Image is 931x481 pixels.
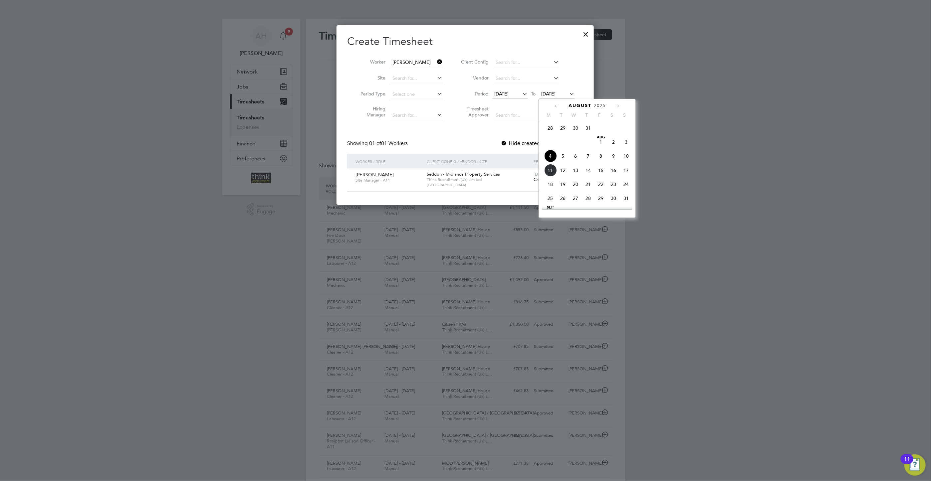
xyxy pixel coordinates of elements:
span: 8 [594,150,607,162]
span: [PERSON_NAME] [355,172,394,178]
span: 4 [544,150,557,162]
span: Seddon - Midlands Property Services [427,171,500,177]
span: 6 [607,206,620,219]
span: 6 [569,150,582,162]
span: 22 [594,178,607,191]
input: Search for... [390,111,442,120]
input: Search for... [390,74,442,83]
span: W [568,112,580,118]
span: 12 [557,164,569,177]
label: Period [459,91,489,97]
span: 28 [544,122,557,134]
label: Hide created timesheets [501,140,569,147]
span: 2 [607,136,620,148]
span: 7 [620,206,632,219]
span: 24 [620,178,632,191]
span: Sep [544,206,557,209]
span: August [569,103,591,108]
span: 01 Workers [369,140,408,147]
span: M [542,112,555,118]
span: T [580,112,593,118]
span: 01 of [369,140,381,147]
span: 3 [569,206,582,219]
span: 27 [569,192,582,205]
span: 5 [594,206,607,219]
span: [GEOGRAPHIC_DATA] [427,182,530,188]
span: Think Recruitment (Uk) Limited [427,177,530,182]
span: 2025 [594,103,606,108]
span: T [555,112,568,118]
span: 1 [594,136,607,148]
span: 10 [620,150,632,162]
span: 16 [607,164,620,177]
span: 5 [557,150,569,162]
input: Search for... [494,111,559,120]
span: 19 [557,178,569,191]
span: 17 [620,164,632,177]
span: 26 [557,192,569,205]
span: 20 [569,178,582,191]
button: Open Resource Center, 11 new notifications [904,454,926,476]
span: 14 [582,164,594,177]
span: 28 [582,192,594,205]
span: 31 [620,192,632,205]
span: 15 [594,164,607,177]
input: Search for... [494,74,559,83]
span: 7 [582,150,594,162]
label: Timesheet Approver [459,106,489,118]
span: [DATE] [542,91,556,97]
span: To [529,89,538,98]
span: F [593,112,605,118]
label: Hiring Manager [355,106,385,118]
span: S [618,112,631,118]
input: Select one [390,90,442,99]
span: 4 [582,206,594,219]
span: 13 [569,164,582,177]
div: Period [532,154,577,169]
span: 25 [544,192,557,205]
span: 21 [582,178,594,191]
span: 3 [620,136,632,148]
div: Client Config / Vendor / Site [425,154,532,169]
div: 11 [904,459,910,468]
span: [DATE] - [DATE] [534,171,564,177]
span: 30 [569,122,582,134]
span: 9 [607,150,620,162]
span: 2 [557,206,569,219]
span: Site Manager - A11 [355,178,422,183]
label: Period Type [355,91,385,97]
span: 29 [594,192,607,205]
span: [DATE] [495,91,509,97]
input: Search for... [494,58,559,67]
span: 31 [582,122,594,134]
h2: Create Timesheet [347,35,583,49]
span: 29 [557,122,569,134]
label: Worker [355,59,385,65]
label: Site [355,75,385,81]
span: S [605,112,618,118]
span: Aug [594,136,607,139]
span: 30 [607,192,620,205]
span: 1 [544,206,557,219]
span: 11 [544,164,557,177]
span: 18 [544,178,557,191]
input: Search for... [390,58,442,67]
span: 23 [607,178,620,191]
label: Client Config [459,59,489,65]
div: Worker / Role [354,154,425,169]
div: Showing [347,140,409,147]
label: Vendor [459,75,489,81]
span: Create timesheet [534,177,568,182]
